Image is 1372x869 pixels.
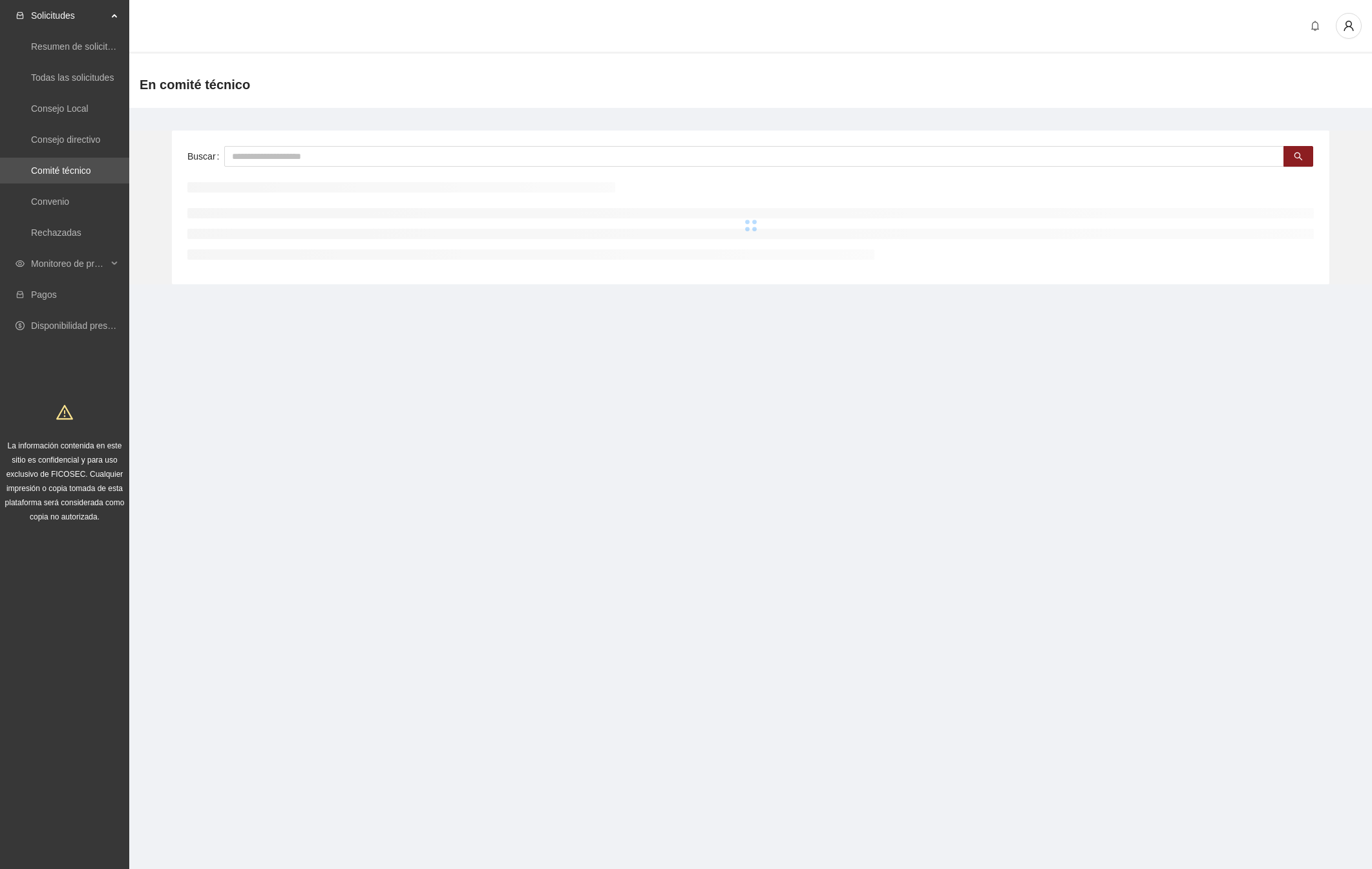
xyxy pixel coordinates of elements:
[31,134,100,145] a: Consejo directivo
[31,72,114,83] a: Todas las solicitudes
[187,146,224,167] label: Buscar
[5,441,125,521] span: La información contenida en este sitio es confidencial y para uso exclusivo de FICOSEC. Cualquier...
[1305,21,1325,31] span: bell
[1336,13,1362,39] button: user
[1294,152,1303,162] span: search
[16,259,25,268] span: eye
[56,404,73,421] span: warning
[140,74,250,95] span: En comité técnico
[31,251,107,277] span: Monitoreo de proyectos
[31,227,81,238] a: Rechazadas
[31,103,89,114] a: Consejo Local
[1336,20,1361,32] span: user
[31,320,142,331] a: Disponibilidad presupuestal
[31,41,176,52] a: Resumen de solicitudes por aprobar
[1283,146,1313,167] button: search
[31,165,91,176] a: Comité técnico
[16,11,25,20] span: inbox
[31,196,69,207] a: Convenio
[1305,16,1325,36] button: bell
[31,289,57,300] a: Pagos
[31,3,107,28] span: Solicitudes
